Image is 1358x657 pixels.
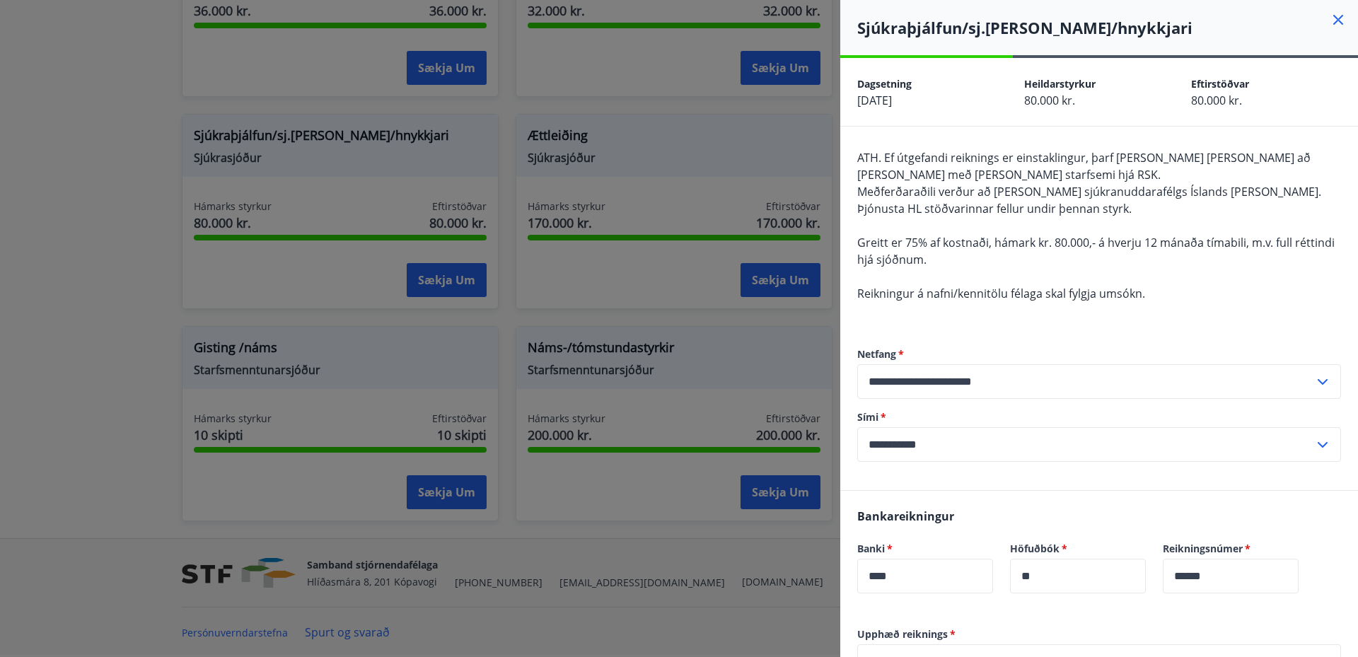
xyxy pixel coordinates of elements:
[857,201,1132,216] span: Þjónusta HL stöðvarinnar fellur undir þennan styrk.
[857,410,1341,424] label: Sími
[1163,542,1299,556] label: Reikningsnúmer
[1024,77,1096,91] span: Heildarstyrkur
[857,77,912,91] span: Dagsetning
[857,150,1311,182] span: ATH. Ef útgefandi reiknings er einstaklingur, þarf [PERSON_NAME] [PERSON_NAME] að [PERSON_NAME] m...
[857,286,1145,301] span: Reikningur á nafni/kennitölu félaga skal fylgja umsókn.
[857,347,1341,361] label: Netfang
[1024,93,1075,108] span: 80.000 kr.
[857,627,1341,641] label: Upphæð reiknings
[1191,93,1242,108] span: 80.000 kr.
[1010,542,1146,556] label: Höfuðbók
[857,235,1335,267] span: Greitt er 75% af kostnaði, hámark kr. 80.000,- á hverju 12 mánaða tímabili, m.v. full réttindi hj...
[1191,77,1249,91] span: Eftirstöðvar
[857,184,1321,199] span: Meðferðaraðili verður að [PERSON_NAME] sjúkranuddarafélgs Íslands [PERSON_NAME].
[857,508,954,524] span: Bankareikningur
[857,17,1358,38] h4: Sjúkraþjálfun/sj.[PERSON_NAME]/hnykkjari
[857,542,993,556] label: Banki
[857,93,892,108] span: [DATE]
